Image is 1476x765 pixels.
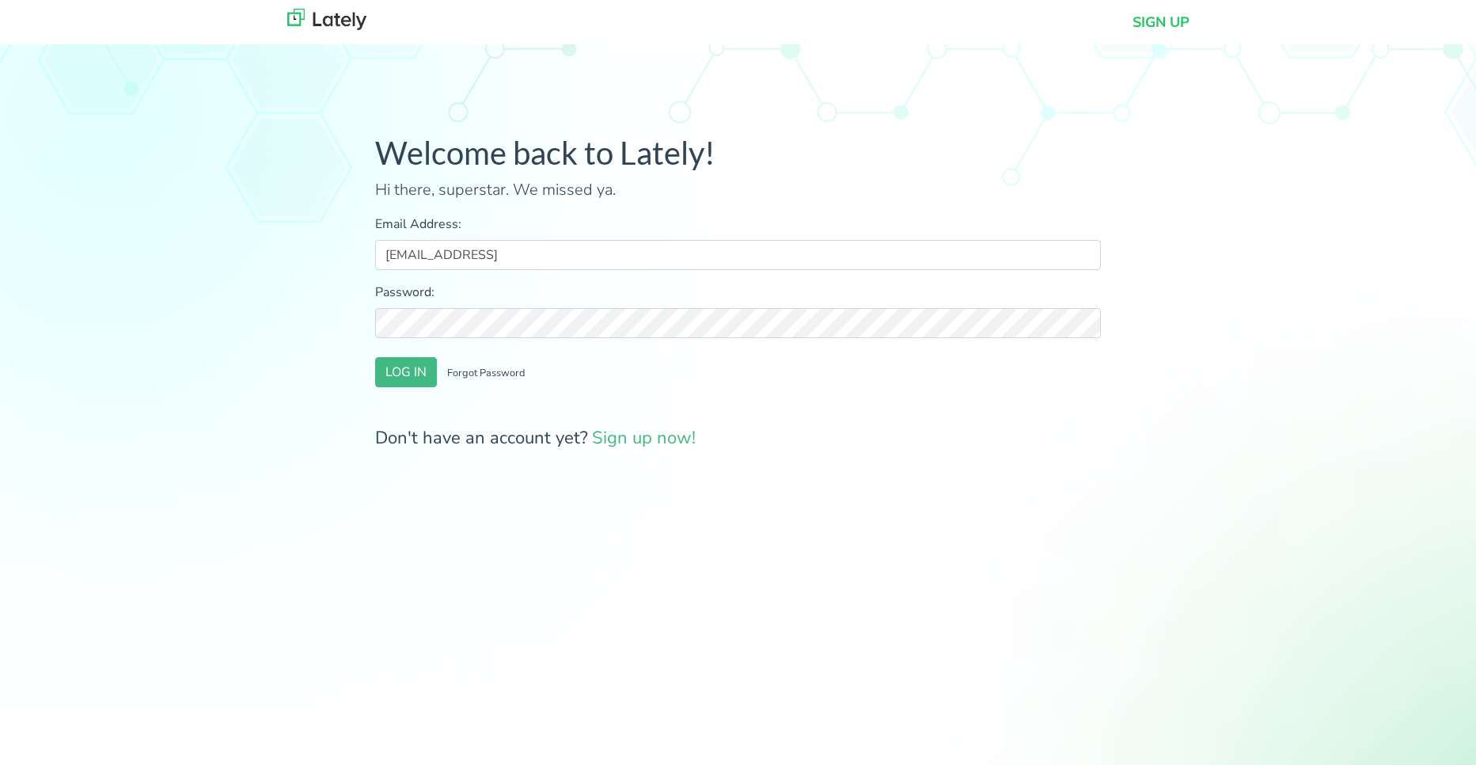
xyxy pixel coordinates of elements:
[375,178,1102,202] p: Hi there, superstar. We missed ya.
[437,357,535,387] button: Forgot Password
[375,426,696,450] span: Don't have an account yet?
[375,283,1102,302] label: Password:
[375,215,1102,234] label: Email Address:
[375,134,1102,172] h1: Welcome back to Lately!
[1375,717,1460,757] iframe: Opens a widget where you can find more information
[592,426,696,450] a: Sign up now!
[287,9,366,30] img: lately_logo_nav.700ca2e7.jpg
[1133,12,1190,33] a: SIGN UP
[375,357,437,387] button: LOG IN
[447,366,525,380] small: Forgot Password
